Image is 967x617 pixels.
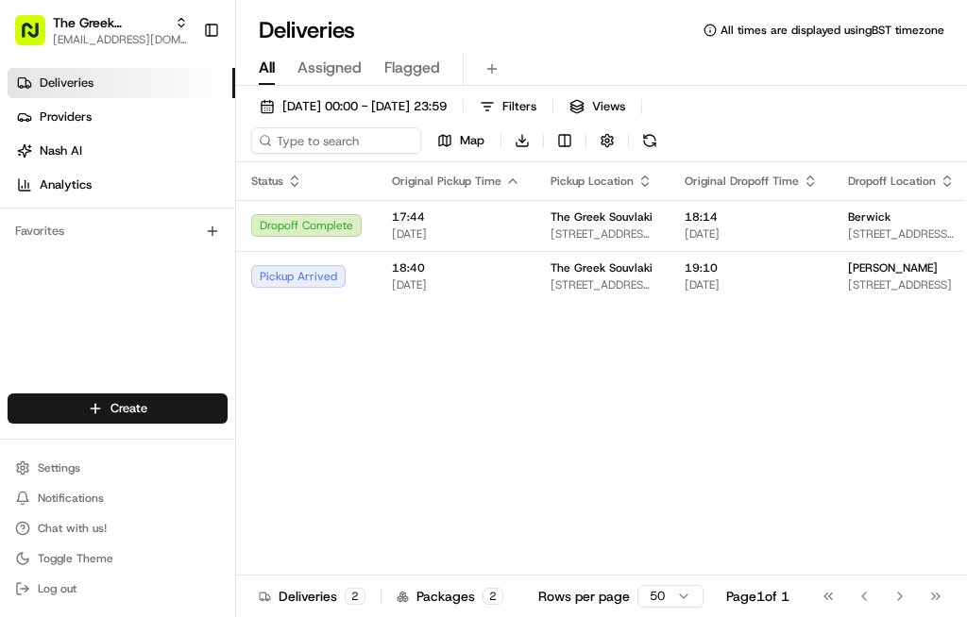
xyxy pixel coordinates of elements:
[848,209,891,225] span: Berwick
[251,174,283,189] span: Status
[392,174,501,189] span: Original Pickup Time
[38,581,76,596] span: Log out
[259,57,275,79] span: All
[392,209,520,225] span: 17:44
[726,587,789,606] div: Page 1 of 1
[8,485,228,511] button: Notifications
[848,174,936,189] span: Dropoff Location
[592,98,625,115] span: Views
[38,521,107,536] span: Chat with us!
[282,98,447,115] span: [DATE] 00:00 - [DATE] 23:59
[392,277,520,292] span: [DATE]
[251,93,455,120] button: [DATE] 00:00 - [DATE] 23:59
[8,393,228,424] button: Create
[848,226,955,242] span: [STREET_ADDRESS][PERSON_NAME]
[40,176,92,193] span: Analytics
[8,102,235,132] a: Providers
[384,57,440,79] span: Flagged
[502,98,536,115] span: Filters
[38,551,113,566] span: Toggle Theme
[392,260,520,275] span: 18:40
[397,587,503,606] div: Packages
[471,93,545,120] button: Filters
[685,260,818,275] span: 19:10
[685,209,818,225] span: 18:14
[40,75,93,92] span: Deliveries
[685,277,818,292] span: [DATE]
[460,132,484,149] span: Map
[345,588,365,605] div: 2
[40,108,92,125] span: Providers
[297,57,362,79] span: Assigned
[8,68,235,98] a: Deliveries
[848,260,938,275] span: [PERSON_NAME]
[259,15,355,45] h1: Deliveries
[8,8,195,53] button: The Greek Souvlaki[EMAIL_ADDRESS][DOMAIN_NAME]
[8,216,228,246] div: Favorites
[685,226,818,242] span: [DATE]
[848,277,955,292] span: [STREET_ADDRESS]
[40,142,82,159] span: Nash AI
[538,587,630,606] p: Rows per page
[53,13,167,32] button: The Greek Souvlaki
[8,136,235,166] a: Nash AI
[551,209,653,225] span: The Greek Souvlaki
[38,491,104,506] span: Notifications
[8,170,235,200] a: Analytics
[8,575,228,602] button: Log out
[483,588,503,605] div: 2
[429,127,493,154] button: Map
[551,226,654,242] span: [STREET_ADDRESS][PERSON_NAME]
[8,545,228,572] button: Toggle Theme
[8,515,228,542] button: Chat with us!
[561,93,634,120] button: Views
[551,260,653,275] span: The Greek Souvlaki
[8,455,228,481] button: Settings
[551,174,634,189] span: Pickup Location
[551,277,654,292] span: [STREET_ADDRESS][PERSON_NAME]
[259,587,365,606] div: Deliveries
[251,127,421,154] input: Type to search
[38,460,80,475] span: Settings
[685,174,799,189] span: Original Dropoff Time
[53,32,188,47] button: [EMAIL_ADDRESS][DOMAIN_NAME]
[636,127,663,154] button: Refresh
[721,23,944,38] span: All times are displayed using BST timezone
[392,226,520,242] span: [DATE]
[110,400,147,417] span: Create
